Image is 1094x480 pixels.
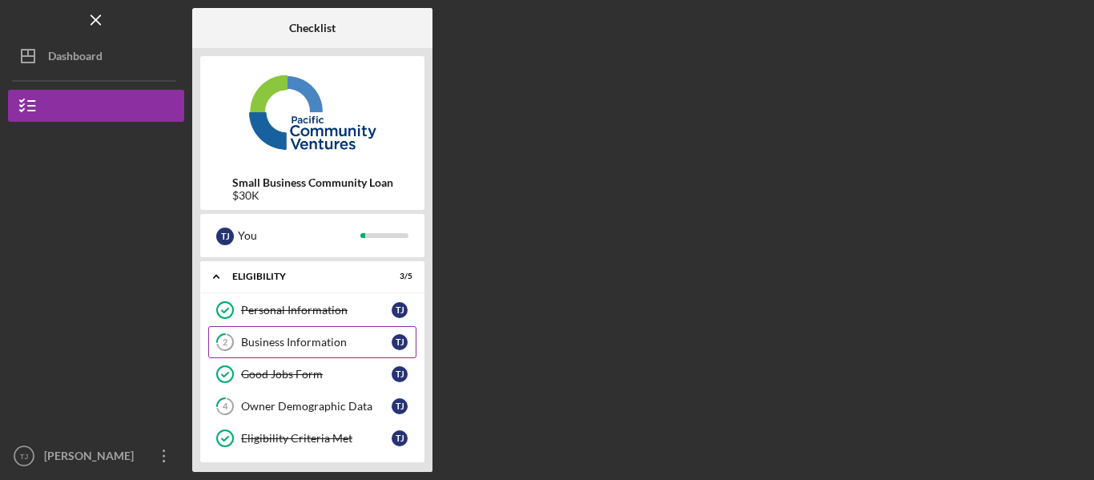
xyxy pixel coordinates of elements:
[48,40,103,76] div: Dashboard
[392,366,408,382] div: T J
[241,304,392,317] div: Personal Information
[208,422,416,454] a: Eligibility Criteria MetTJ
[384,272,412,281] div: 3 / 5
[208,326,416,358] a: 2Business InformationTJ
[392,430,408,446] div: T J
[232,272,372,281] div: Eligibility
[208,390,416,422] a: 4Owner Demographic DataTJ
[392,302,408,318] div: T J
[8,440,184,472] button: TJ[PERSON_NAME]
[200,64,424,160] img: Product logo
[223,401,228,412] tspan: 4
[40,440,144,476] div: [PERSON_NAME]
[223,337,227,348] tspan: 2
[289,22,336,34] b: Checklist
[238,222,360,249] div: You
[216,228,234,245] div: T J
[20,452,29,461] text: TJ
[232,176,393,189] b: Small Business Community Loan
[241,400,392,413] div: Owner Demographic Data
[241,336,392,349] div: Business Information
[232,189,393,202] div: $30K
[241,368,392,381] div: Good Jobs Form
[241,432,392,445] div: Eligibility Criteria Met
[392,398,408,414] div: T J
[208,294,416,326] a: Personal InformationTJ
[208,358,416,390] a: Good Jobs FormTJ
[392,334,408,350] div: T J
[8,40,184,72] button: Dashboard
